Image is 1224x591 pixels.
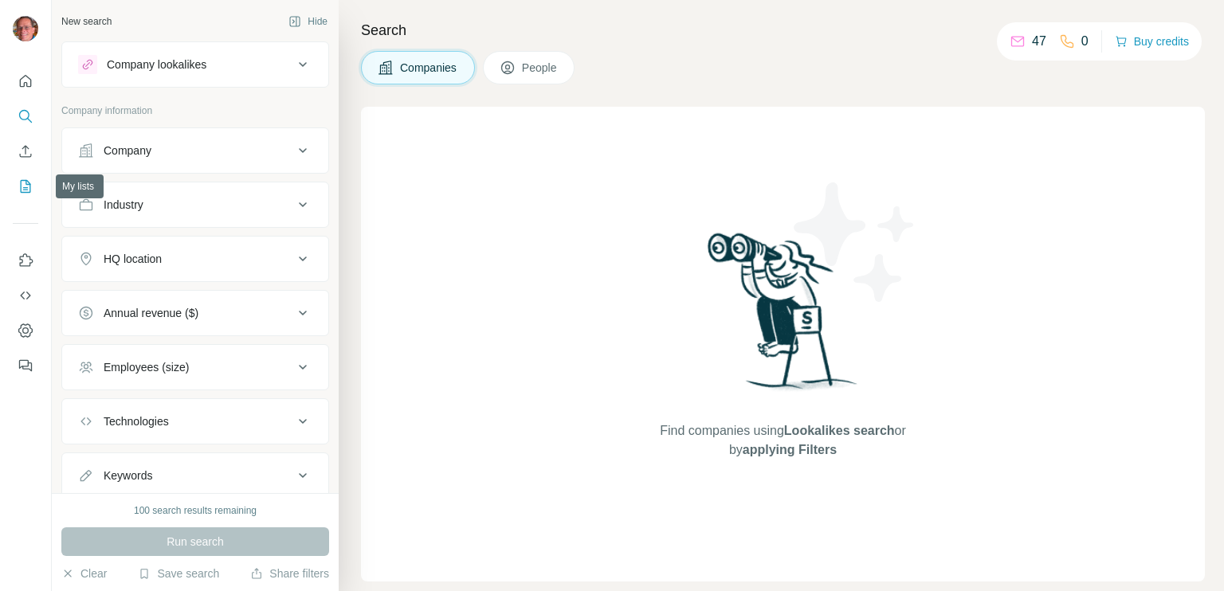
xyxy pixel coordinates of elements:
p: 47 [1032,32,1046,51]
button: Dashboard [13,316,38,345]
button: Save search [138,566,219,581]
button: Technologies [62,402,328,440]
p: 0 [1081,32,1089,51]
button: Annual revenue ($) [62,294,328,332]
p: Company information [61,104,329,118]
button: Feedback [13,351,38,380]
button: Use Surfe on LinkedIn [13,246,38,275]
div: Keywords [104,468,152,483]
button: My lists [13,172,38,201]
div: Industry [104,197,143,213]
div: Employees (size) [104,359,189,375]
span: Companies [400,60,458,76]
img: Surfe Illustration - Woman searching with binoculars [700,229,866,406]
button: Keywords [62,456,328,495]
button: Enrich CSV [13,137,38,166]
button: Share filters [250,566,329,581]
button: Search [13,102,38,131]
button: Use Surfe API [13,281,38,310]
span: Find companies using or by [655,421,910,460]
span: applying Filters [743,443,837,456]
div: HQ location [104,251,162,267]
span: People [522,60,559,76]
button: Hide [277,10,339,33]
button: Clear [61,566,107,581]
div: Company [104,143,151,159]
button: Employees (size) [62,348,328,386]
div: Technologies [104,413,169,429]
button: Company lookalikes [62,45,328,84]
img: Avatar [13,16,38,41]
button: Quick start [13,67,38,96]
button: Industry [62,186,328,224]
span: Lookalikes search [784,424,895,437]
div: Annual revenue ($) [104,305,198,321]
button: HQ location [62,240,328,278]
button: Buy credits [1115,30,1189,53]
div: Company lookalikes [107,57,206,72]
button: Company [62,131,328,170]
div: 100 search results remaining [134,503,257,518]
div: New search [61,14,112,29]
h4: Search [361,19,1205,41]
img: Surfe Illustration - Stars [783,170,927,314]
